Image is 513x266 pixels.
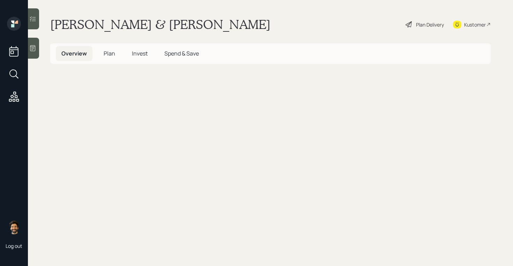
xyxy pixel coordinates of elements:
span: Invest [132,50,148,57]
div: Log out [6,243,22,249]
img: eric-schwartz-headshot.png [7,220,21,234]
span: Overview [61,50,87,57]
div: Plan Delivery [416,21,444,28]
span: Spend & Save [164,50,199,57]
span: Plan [104,50,115,57]
div: Kustomer [464,21,486,28]
h1: [PERSON_NAME] & [PERSON_NAME] [50,17,270,32]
